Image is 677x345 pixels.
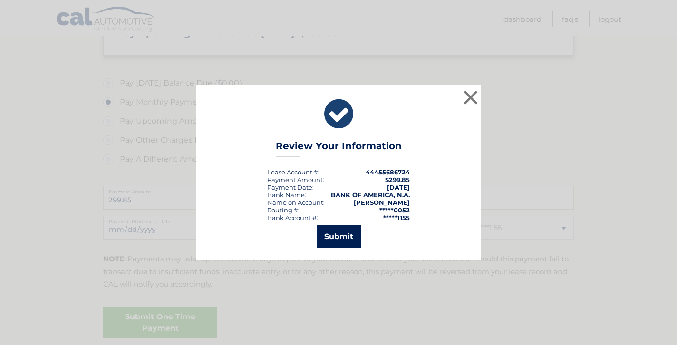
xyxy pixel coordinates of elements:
button: Submit [317,225,361,248]
strong: [PERSON_NAME] [354,199,410,206]
div: Routing #: [267,206,300,214]
div: Bank Name: [267,191,306,199]
span: $299.85 [385,176,410,183]
strong: 44455686724 [366,168,410,176]
div: Payment Amount: [267,176,324,183]
span: [DATE] [387,183,410,191]
div: Name on Account: [267,199,325,206]
h3: Review Your Information [276,140,402,157]
div: : [267,183,314,191]
div: Bank Account #: [267,214,318,221]
button: × [461,88,480,107]
strong: BANK OF AMERICA, N.A. [331,191,410,199]
span: Payment Date [267,183,312,191]
div: Lease Account #: [267,168,319,176]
